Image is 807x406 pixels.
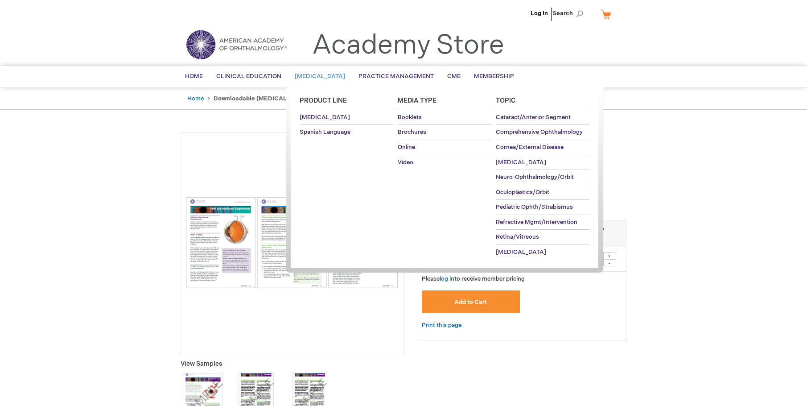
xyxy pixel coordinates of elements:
[440,275,454,282] a: log in
[474,73,514,80] span: Membership
[398,144,415,151] span: Online
[496,159,546,166] span: [MEDICAL_DATA]
[300,114,350,121] span: [MEDICAL_DATA]
[496,189,549,196] span: Oculoplastics/Orbit
[187,95,204,102] a: Home
[603,252,616,260] div: +
[496,144,564,151] span: Cornea/External Disease
[496,174,574,181] span: Neuro-Ophthalmology/Orbit
[398,114,422,121] span: Booklets
[358,73,434,80] span: Practice Management
[295,73,345,80] span: [MEDICAL_DATA]
[216,73,281,80] span: Clinical Education
[496,97,516,104] span: Topic
[447,73,461,80] span: CME
[312,29,504,62] a: Academy Store
[398,159,413,166] span: Video
[422,320,461,331] a: Print this page
[300,97,347,104] span: Product Line
[422,275,525,282] span: Please to receive member pricing
[552,4,586,22] span: Search
[214,95,371,102] strong: Downloadable [MEDICAL_DATA] Handout Subscription
[185,73,203,80] span: Home
[422,290,520,313] button: Add to Cart
[496,128,583,136] span: Comprehensive Ophthalmology
[398,128,426,136] span: Brochures
[181,360,403,369] p: View Samples
[398,97,436,104] span: Media Type
[454,298,487,306] span: Add to Cart
[496,233,539,240] span: Retina/Vitreous
[496,203,573,211] span: Pediatric Ophth/Strabismus
[185,197,399,288] img: Downloadable Patient Education Handout Subscription
[496,249,546,256] span: [MEDICAL_DATA]
[496,219,577,226] span: Refractive Mgmt/Intervention
[496,114,571,121] span: Cataract/Anterior Segment
[603,259,616,266] div: -
[531,10,548,17] a: Log In
[300,128,350,136] span: Spanish Language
